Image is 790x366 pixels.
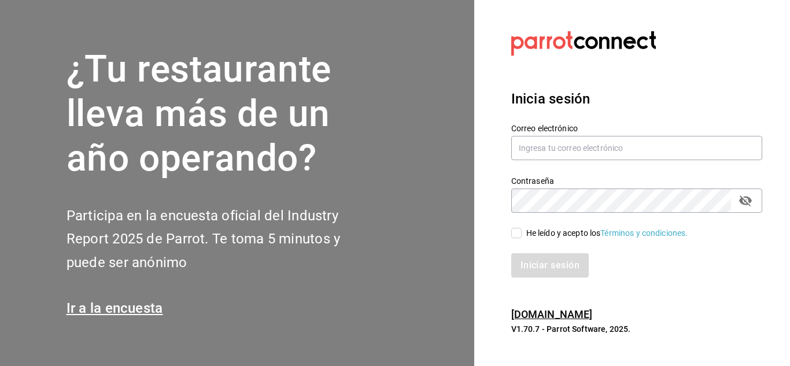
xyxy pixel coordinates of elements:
h2: Participa en la encuesta oficial del Industry Report 2025 de Parrot. Te toma 5 minutos y puede se... [67,204,379,275]
p: V1.70.7 - Parrot Software, 2025. [511,323,762,335]
h1: ¿Tu restaurante lleva más de un año operando? [67,47,379,180]
a: Términos y condiciones. [600,228,688,238]
label: Correo electrónico [511,124,762,132]
div: He leído y acepto los [526,227,688,239]
a: Ir a la encuesta [67,300,163,316]
a: [DOMAIN_NAME] [511,308,593,320]
button: passwordField [736,191,755,210]
label: Contraseña [511,177,762,185]
h3: Inicia sesión [511,88,762,109]
input: Ingresa tu correo electrónico [511,136,762,160]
